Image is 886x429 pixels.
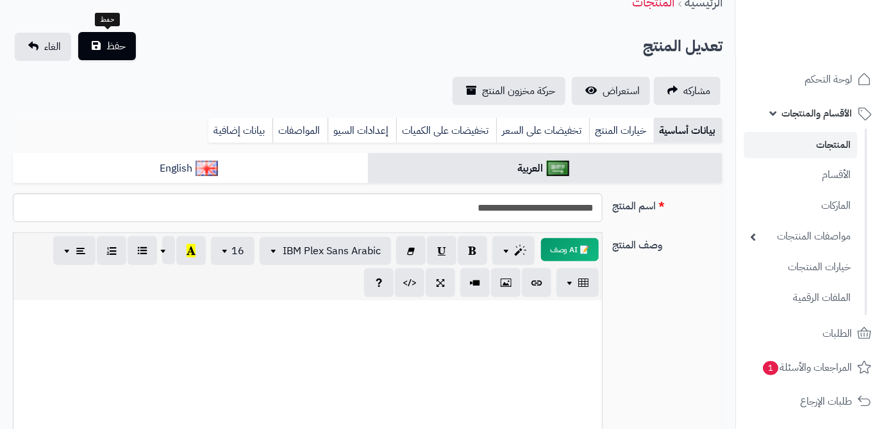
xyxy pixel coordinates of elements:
label: اسم المنتج [608,193,728,214]
span: مشاركه [683,83,710,99]
span: الأقسام والمنتجات [782,104,852,122]
a: الطلبات [744,318,878,349]
a: الأقسام [744,161,857,189]
button: حفظ [78,32,136,60]
a: تخفيضات على السعر [496,118,589,143]
a: حركة مخزون المنتج [453,77,565,105]
a: إعدادات السيو [328,118,396,143]
span: IBM Plex Sans Arabic [283,243,381,259]
a: مشاركه [654,77,721,105]
a: خيارات المنتج [589,118,654,143]
button: 📝 AI وصف [541,238,599,261]
span: المراجعات والأسئلة [762,359,852,376]
span: استعراض [603,83,640,99]
div: حفظ [95,13,120,27]
img: العربية [547,161,569,176]
a: لوحة التحكم [744,64,878,95]
img: English [196,161,218,176]
a: مواصفات المنتجات [744,223,857,250]
span: حفظ [106,38,126,54]
h2: تعديل المنتج [643,33,723,60]
span: طلبات الإرجاع [800,393,852,410]
a: طلبات الإرجاع [744,386,878,417]
button: IBM Plex Sans Arabic [260,237,391,265]
span: الغاء [44,39,61,54]
a: بيانات إضافية [208,118,272,143]
a: English [13,153,368,184]
img: logo-2.png [799,35,874,61]
span: 1 [763,361,778,375]
span: حركة مخزون المنتج [482,83,555,99]
span: الطلبات [823,325,852,343]
a: المراجعات والأسئلة1 [744,352,878,383]
a: الملفات الرقمية [744,284,857,312]
a: العربية [368,153,723,184]
a: الغاء [15,33,71,61]
a: خيارات المنتجات [744,254,857,281]
button: 16 [211,237,255,265]
label: وصف المنتج [608,232,728,253]
a: المواصفات [272,118,328,143]
a: المنتجات [744,132,857,158]
a: الماركات [744,192,857,220]
a: بيانات أساسية [654,118,723,143]
span: 16 [231,243,244,259]
span: لوحة التحكم [805,70,852,88]
a: استعراض [572,77,650,105]
a: تخفيضات على الكميات [396,118,496,143]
